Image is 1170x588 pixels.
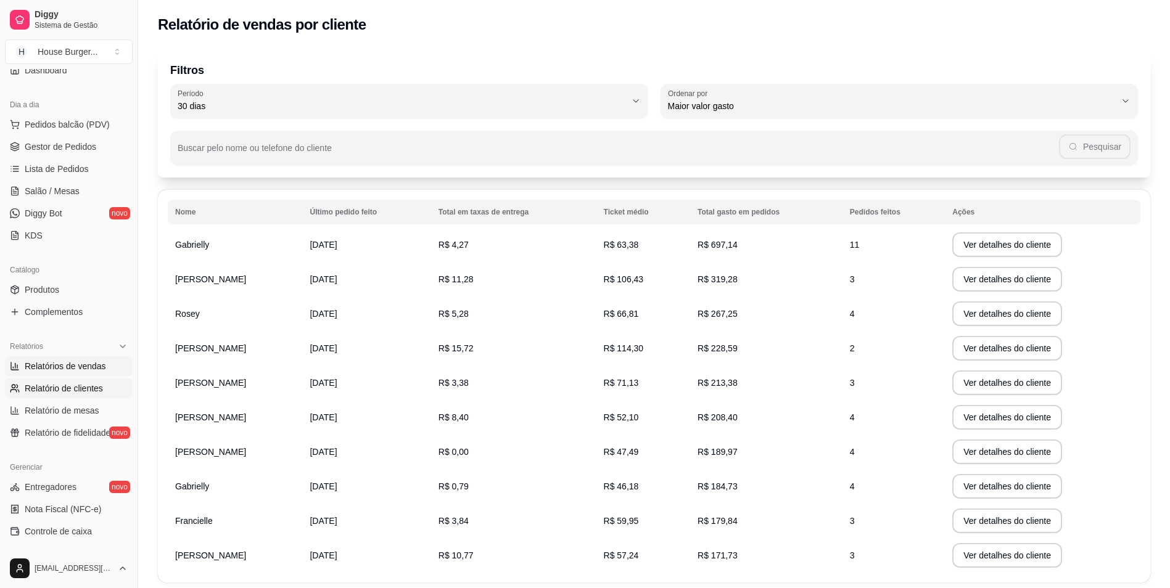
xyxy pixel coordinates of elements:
[170,84,648,118] button: Período30 dias
[698,343,738,353] span: R$ 228,59
[5,378,133,398] a: Relatório de clientes
[5,401,133,420] a: Relatório de mesas
[439,343,474,353] span: R$ 15,72
[850,550,855,560] span: 3
[850,378,855,388] span: 3
[25,404,99,417] span: Relatório de mesas
[952,405,1062,430] button: Ver detalhes do cliente
[604,447,639,457] span: R$ 47,49
[5,356,133,376] a: Relatórios de vendas
[850,274,855,284] span: 3
[604,274,644,284] span: R$ 106,43
[5,39,133,64] button: Select a team
[945,200,1140,224] th: Ações
[698,412,738,422] span: R$ 208,40
[698,550,738,560] span: R$ 171,73
[842,200,945,224] th: Pedidos feitos
[310,412,337,422] span: [DATE]
[25,503,101,515] span: Nota Fiscal (NFC-e)
[668,100,1116,112] span: Maior valor gasto
[5,280,133,300] a: Produtos
[439,274,474,284] span: R$ 11,28
[178,88,207,99] label: Período
[158,15,366,35] h2: Relatório de vendas por cliente
[35,563,113,573] span: [EMAIL_ADDRESS][DOMAIN_NAME]
[175,378,246,388] span: [PERSON_NAME]
[175,447,246,457] span: [PERSON_NAME]
[604,378,639,388] span: R$ 71,13
[850,343,855,353] span: 2
[310,343,337,353] span: [DATE]
[661,84,1139,118] button: Ordenar porMaior valor gasto
[952,439,1062,464] button: Ver detalhes do cliente
[690,200,842,224] th: Total gasto em pedidos
[698,447,738,457] span: R$ 189,97
[5,159,133,179] a: Lista de Pedidos
[439,516,469,526] span: R$ 3,84
[668,88,712,99] label: Ordenar por
[698,274,738,284] span: R$ 319,28
[25,185,80,197] span: Salão / Mesas
[5,181,133,201] a: Salão / Mesas
[952,508,1062,533] button: Ver detalhes do cliente
[25,64,67,76] span: Dashboard
[178,147,1059,159] input: Buscar pelo nome ou telefone do cliente
[175,481,209,491] span: Gabrielly
[604,412,639,422] span: R$ 52,10
[5,499,133,519] a: Nota Fiscal (NFC-e)
[10,341,43,351] span: Relatórios
[25,547,91,560] span: Controle de fiado
[5,60,133,80] a: Dashboard
[310,516,337,526] span: [DATE]
[439,309,469,319] span: R$ 5,28
[604,343,644,353] span: R$ 114,30
[175,274,246,284] span: [PERSON_NAME]
[604,550,639,560] span: R$ 57,24
[168,200,302,224] th: Nome
[604,309,639,319] span: R$ 66,81
[5,544,133,563] a: Controle de fiado
[25,382,103,394] span: Relatório de clientes
[850,240,860,250] span: 11
[698,240,738,250] span: R$ 697,14
[5,260,133,280] div: Catálogo
[850,447,855,457] span: 4
[310,447,337,457] span: [DATE]
[5,226,133,245] a: KDS
[25,207,62,219] span: Diggy Bot
[850,516,855,526] span: 3
[25,427,110,439] span: Relatório de fidelidade
[5,95,133,115] div: Dia a dia
[952,336,1062,361] button: Ver detalhes do cliente
[431,200,596,224] th: Total em taxas de entrega
[439,447,469,457] span: R$ 0,00
[850,412,855,422] span: 4
[175,240,209,250] span: Gabrielly
[310,309,337,319] span: [DATE]
[175,343,246,353] span: [PERSON_NAME]
[310,274,337,284] span: [DATE]
[38,46,97,58] div: House Burger ...
[952,370,1062,395] button: Ver detalhes do cliente
[596,200,691,224] th: Ticket médio
[25,481,76,493] span: Entregadores
[604,516,639,526] span: R$ 59,95
[15,46,28,58] span: H
[35,9,128,20] span: Diggy
[952,301,1062,326] button: Ver detalhes do cliente
[25,141,96,153] span: Gestor de Pedidos
[698,378,738,388] span: R$ 213,38
[952,474,1062,499] button: Ver detalhes do cliente
[25,360,106,372] span: Relatórios de vendas
[439,481,469,491] span: R$ 0,79
[698,309,738,319] span: R$ 267,25
[25,284,59,296] span: Produtos
[170,62,1138,79] p: Filtros
[5,457,133,477] div: Gerenciar
[952,267,1062,292] button: Ver detalhes do cliente
[25,118,110,131] span: Pedidos balcão (PDV)
[698,481,738,491] span: R$ 184,73
[175,412,246,422] span: [PERSON_NAME]
[439,378,469,388] span: R$ 3,38
[604,240,639,250] span: R$ 63,38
